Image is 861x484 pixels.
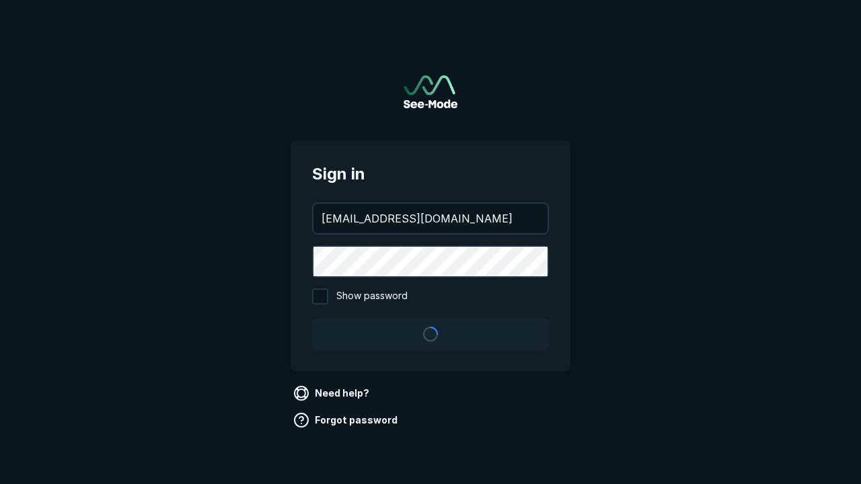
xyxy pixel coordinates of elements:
a: Forgot password [291,409,403,431]
span: Show password [336,288,408,305]
input: your@email.com [313,204,548,233]
span: Sign in [312,162,549,186]
img: See-Mode Logo [404,75,457,108]
a: Need help? [291,382,375,404]
a: Go to sign in [404,75,457,108]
